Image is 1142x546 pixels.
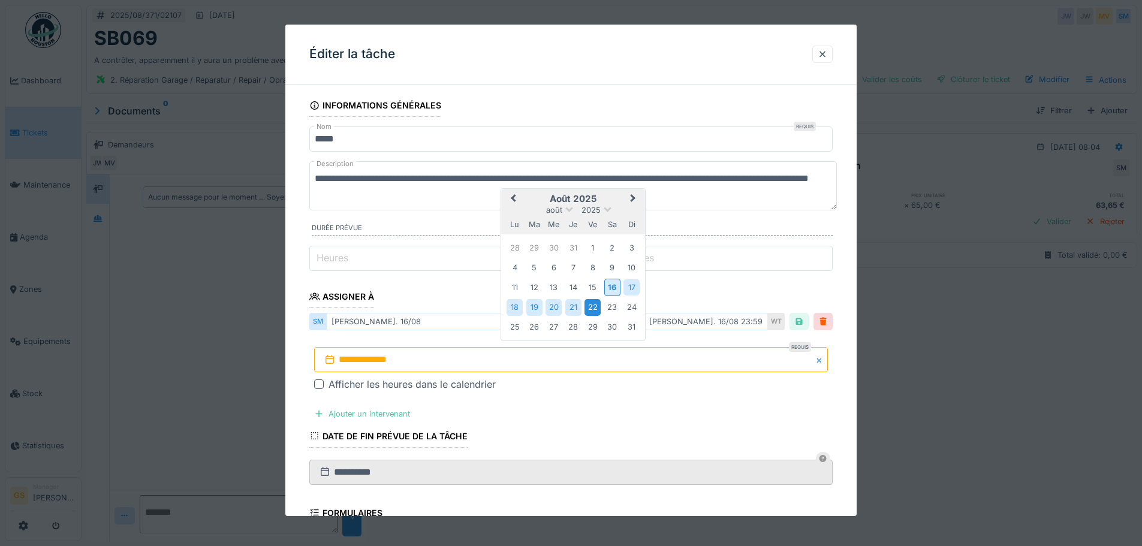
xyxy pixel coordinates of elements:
div: Choose dimanche 10 août 2025 [623,260,640,276]
div: Choose vendredi 22 août 2025 [584,299,601,315]
div: WT [768,313,785,330]
div: Choose dimanche 31 août 2025 [623,319,640,335]
div: Choose samedi 30 août 2025 [604,319,620,335]
div: Choose mercredi 13 août 2025 [546,279,562,295]
span: août [546,206,562,215]
label: Durée prévue [312,223,833,236]
div: Informations générales [309,96,441,117]
div: Choose jeudi 31 juillet 2025 [565,240,581,256]
div: Choose jeudi 21 août 2025 [565,299,581,315]
div: [PERSON_NAME]. 16/08 [PERSON_NAME]. 16/08 23:59 [326,313,768,330]
div: Choose samedi 2 août 2025 [604,240,620,256]
div: Choose mardi 5 août 2025 [526,260,543,276]
div: mardi [526,216,543,233]
div: samedi [604,216,620,233]
div: Choose dimanche 3 août 2025 [623,240,640,256]
h2: août 2025 [501,194,645,204]
div: Choose samedi 23 août 2025 [604,299,620,315]
div: Choose mardi 26 août 2025 [526,319,543,335]
button: Close [815,347,828,372]
div: Month août, 2025 [505,238,641,336]
div: Choose vendredi 8 août 2025 [584,260,601,276]
div: Choose mardi 29 juillet 2025 [526,240,543,256]
div: Afficher les heures dans le calendrier [329,377,496,391]
div: Choose jeudi 7 août 2025 [565,260,581,276]
div: Choose lundi 4 août 2025 [507,260,523,276]
div: Choose samedi 9 août 2025 [604,260,620,276]
div: Choose jeudi 28 août 2025 [565,319,581,335]
div: Formulaires [309,504,382,524]
div: jeudi [565,216,581,233]
div: SM [309,313,326,330]
div: Requis [794,122,816,131]
div: Choose jeudi 14 août 2025 [565,279,581,295]
button: Previous Month [502,190,522,209]
div: Assigner à [309,288,374,308]
div: vendredi [584,216,601,233]
button: Next Month [625,190,644,209]
div: Choose dimanche 17 août 2025 [623,279,640,295]
div: Requis [789,342,811,352]
div: Choose lundi 18 août 2025 [507,299,523,315]
div: mercredi [546,216,562,233]
div: Choose lundi 28 juillet 2025 [507,240,523,256]
h3: Éditer la tâche [309,47,395,62]
label: Description [314,156,356,171]
div: Choose samedi 16 août 2025 [604,279,620,296]
div: Choose mercredi 27 août 2025 [546,319,562,335]
div: Choose mercredi 20 août 2025 [546,299,562,315]
div: Choose lundi 25 août 2025 [507,319,523,335]
div: Choose lundi 11 août 2025 [507,279,523,295]
div: Choose mercredi 30 juillet 2025 [546,240,562,256]
div: lundi [507,216,523,233]
label: Nom [314,122,334,132]
div: Date de fin prévue de la tâche [309,427,468,448]
div: Choose mardi 19 août 2025 [526,299,543,315]
div: Choose vendredi 15 août 2025 [584,279,601,295]
label: Heures [314,251,351,265]
div: Ajouter un intervenant [309,406,415,422]
div: Choose vendredi 1 août 2025 [584,240,601,256]
span: 2025 [581,206,601,215]
div: Choose mercredi 6 août 2025 [546,260,562,276]
div: Choose vendredi 29 août 2025 [584,319,601,335]
div: Choose dimanche 24 août 2025 [623,299,640,315]
div: Choose mardi 12 août 2025 [526,279,543,295]
div: dimanche [623,216,640,233]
